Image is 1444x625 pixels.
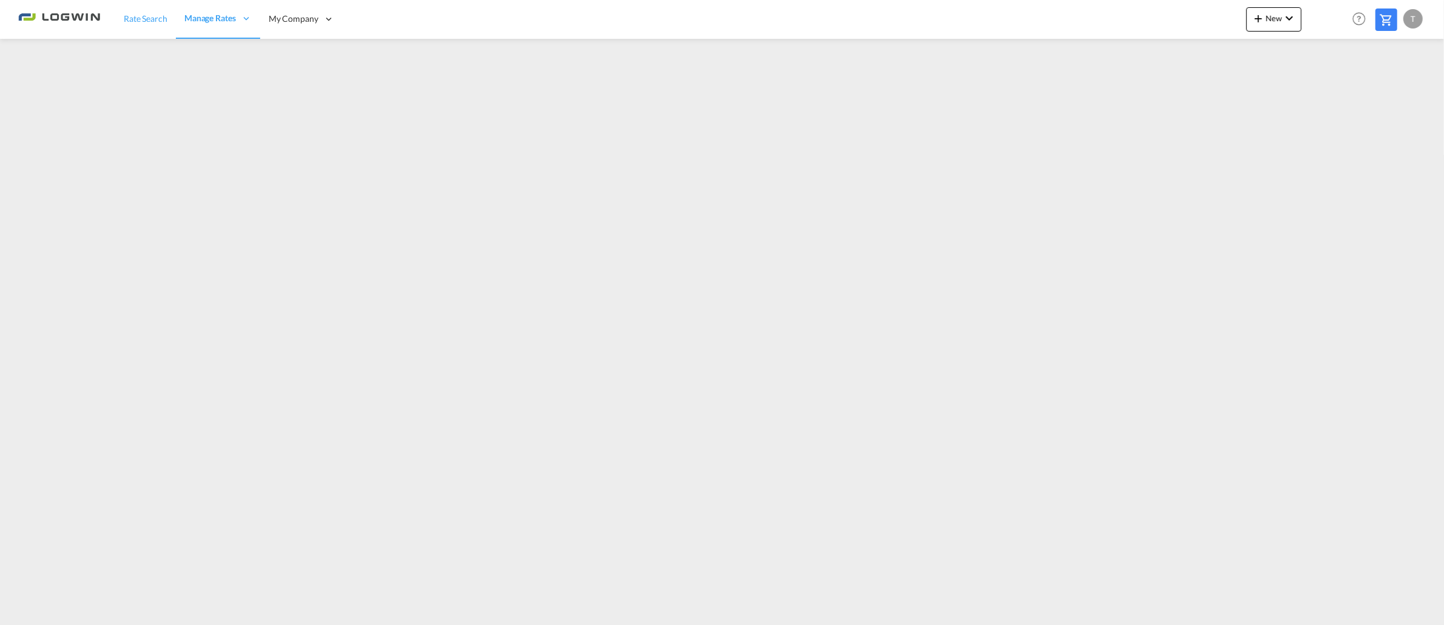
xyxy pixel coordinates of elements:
div: Help [1349,8,1375,30]
img: 2761ae10d95411efa20a1f5e0282d2d7.png [18,5,100,33]
div: T [1403,9,1423,29]
span: Help [1349,8,1369,29]
span: New [1251,13,1297,23]
span: My Company [269,13,318,25]
md-icon: icon-plus 400-fg [1251,11,1266,25]
md-icon: icon-chevron-down [1282,11,1297,25]
span: Manage Rates [184,12,236,24]
span: Rate Search [124,13,167,24]
button: icon-plus 400-fgNewicon-chevron-down [1246,7,1301,32]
